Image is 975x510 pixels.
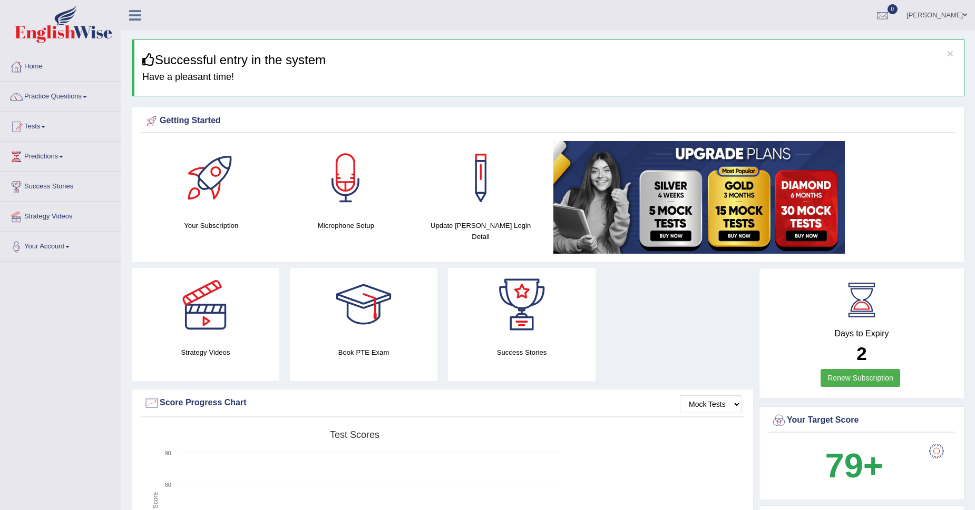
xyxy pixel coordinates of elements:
h4: Days to Expiry [771,329,952,338]
a: Predictions [1,142,121,168]
b: 79+ [825,446,883,485]
a: Your Account [1,232,121,258]
img: small5.jpg [553,141,845,254]
h4: Have a pleasant time! [142,72,956,83]
h3: Successful entry in the system [142,53,956,67]
a: Renew Subscription [821,369,900,387]
h4: Book PTE Exam [290,347,437,358]
h4: Microphone Setup [284,220,408,231]
h4: Strategy Videos [132,347,279,358]
b: 2 [856,343,866,364]
h4: Update [PERSON_NAME] Login Detail [418,220,543,242]
a: Home [1,52,121,78]
h4: Success Stories [448,347,596,358]
div: Getting Started [144,113,952,129]
tspan: Score [152,492,159,509]
a: Strategy Videos [1,202,121,228]
a: Practice Questions [1,82,121,108]
h4: Your Subscription [149,220,274,231]
button: × [947,48,953,59]
div: Score Progress Chart [144,395,742,411]
text: 90 [165,450,171,456]
text: 60 [165,482,171,488]
a: Tests [1,112,121,138]
a: Success Stories [1,172,121,198]
div: Your Target Score [771,413,952,428]
tspan: Test scores [330,429,379,440]
span: 0 [888,4,898,14]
